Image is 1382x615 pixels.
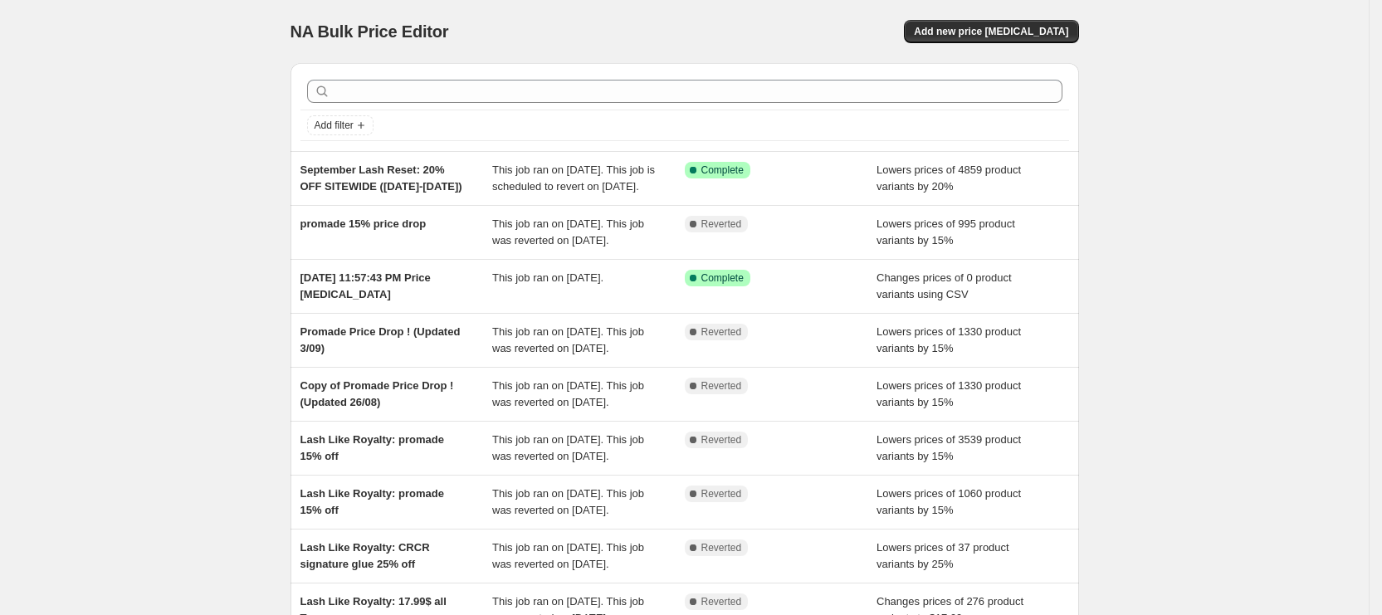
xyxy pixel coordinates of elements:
[492,271,603,284] span: This job ran on [DATE].
[300,271,431,300] span: [DATE] 11:57:43 PM Price [MEDICAL_DATA]
[877,271,1012,300] span: Changes prices of 0 product variants using CSV
[315,119,354,132] span: Add filter
[307,115,374,135] button: Add filter
[300,164,462,193] span: September Lash Reset: 20% OFF SITEWIDE ([DATE]-[DATE])
[701,271,744,285] span: Complete
[877,217,1015,246] span: Lowers prices of 995 product variants by 15%
[701,541,742,554] span: Reverted
[492,217,644,246] span: This job ran on [DATE]. This job was reverted on [DATE].
[701,433,742,447] span: Reverted
[701,217,742,231] span: Reverted
[291,22,449,41] span: NA Bulk Price Editor
[877,325,1021,354] span: Lowers prices of 1330 product variants by 15%
[300,541,430,570] span: Lash Like Royalty: CRCR signature glue 25% off
[300,325,461,354] span: Promade Price Drop ! (Updated 3/09)
[701,325,742,339] span: Reverted
[701,595,742,608] span: Reverted
[492,325,644,354] span: This job ran on [DATE]. This job was reverted on [DATE].
[300,433,444,462] span: Lash Like Royalty: promade 15% off
[300,379,454,408] span: Copy of Promade Price Drop ! (Updated 26/08)
[492,487,644,516] span: This job ran on [DATE]. This job was reverted on [DATE].
[877,379,1021,408] span: Lowers prices of 1330 product variants by 15%
[877,541,1009,570] span: Lowers prices of 37 product variants by 25%
[300,217,427,230] span: promade 15% price drop
[904,20,1078,43] button: Add new price [MEDICAL_DATA]
[492,433,644,462] span: This job ran on [DATE]. This job was reverted on [DATE].
[914,25,1068,38] span: Add new price [MEDICAL_DATA]
[492,164,655,193] span: This job ran on [DATE]. This job is scheduled to revert on [DATE].
[701,164,744,177] span: Complete
[877,433,1021,462] span: Lowers prices of 3539 product variants by 15%
[877,487,1021,516] span: Lowers prices of 1060 product variants by 15%
[701,379,742,393] span: Reverted
[300,487,444,516] span: Lash Like Royalty: promade 15% off
[877,164,1021,193] span: Lowers prices of 4859 product variants by 20%
[492,541,644,570] span: This job ran on [DATE]. This job was reverted on [DATE].
[701,487,742,500] span: Reverted
[492,379,644,408] span: This job ran on [DATE]. This job was reverted on [DATE].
